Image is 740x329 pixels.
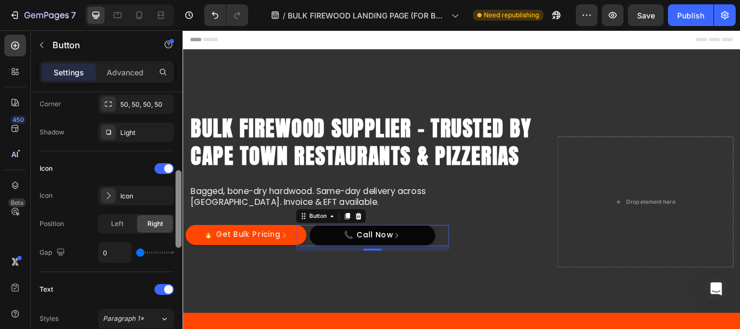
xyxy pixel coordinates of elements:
p: 7 [71,9,76,22]
span: Right [147,219,163,229]
div: Styles [40,314,59,324]
div: Button [145,212,170,222]
div: Icon [40,164,53,173]
span: BULK FIREWOOD LANDING PAGE (FOR BUSINESSES) [288,10,447,21]
div: 450 [10,115,26,124]
button: 7 [4,4,81,26]
span: / [283,10,285,21]
div: 50, 50, 50, 50 [120,100,171,109]
div: Gap [40,246,67,260]
div: Text [40,285,53,294]
div: Icon [120,191,171,201]
p: Button [53,38,145,51]
span: Left [111,219,124,229]
button: Save [628,4,664,26]
div: Drop element here [517,196,574,204]
div: Icon [40,191,53,201]
button: Paragraph 1* [98,309,174,328]
div: Light [120,128,171,138]
div: Beta [8,198,26,207]
span: Need republishing [484,10,539,20]
div: Position [40,219,64,229]
div: Corner [40,99,61,109]
button: Publish [668,4,713,26]
p: 📞 Call Now [188,234,245,245]
div: Publish [677,10,704,21]
div: Undo/Redo [204,4,248,26]
p: Settings [54,67,84,78]
div: Open Intercom Messenger [703,276,729,302]
span: Save [637,11,655,20]
div: Shadow [40,127,64,137]
span: Paragraph 1* [103,314,144,324]
p: Advanced [107,67,144,78]
iframe: Design area [183,30,740,329]
input: Auto [99,243,131,262]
